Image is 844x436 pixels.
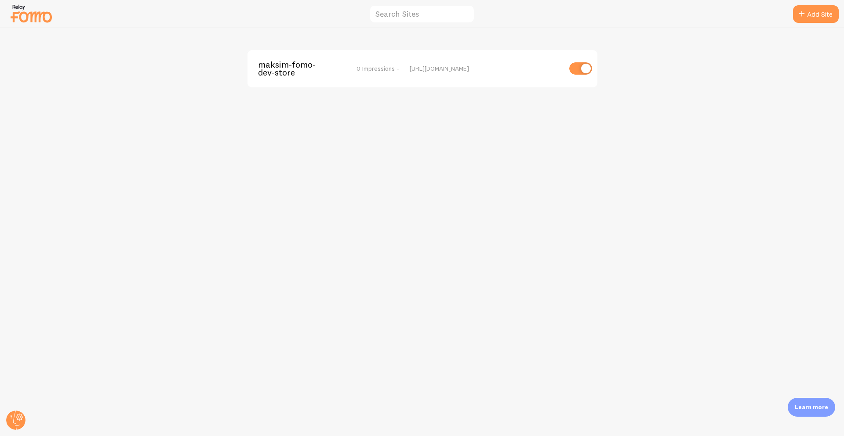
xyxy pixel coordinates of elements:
img: fomo-relay-logo-orange.svg [9,2,53,25]
span: maksim-fomo-dev-store [258,61,329,77]
div: [URL][DOMAIN_NAME] [410,65,561,72]
div: Learn more [788,398,835,417]
p: Learn more [795,403,828,411]
span: 0 Impressions - [357,65,399,72]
